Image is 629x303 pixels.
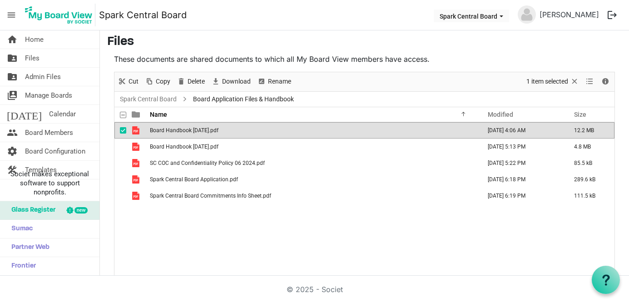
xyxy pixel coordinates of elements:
td: January 04, 2025 6:19 PM column header Modified [478,188,565,204]
span: Name [150,111,167,118]
button: Selection [525,76,581,87]
span: Rename [267,76,292,87]
a: Spark Central Board [99,6,187,24]
button: Rename [256,76,293,87]
td: is template cell column header type [126,122,147,139]
div: Cut [114,72,142,91]
button: Spark Central Board dropdownbutton [434,10,509,22]
span: Templates [25,161,57,179]
div: Clear selection [523,72,582,91]
td: January 04, 2025 6:18 PM column header Modified [478,171,565,188]
div: Delete [173,72,208,91]
span: Board Configuration [25,142,85,160]
span: Frontier [7,257,36,275]
span: Modified [488,111,513,118]
td: Spark Central Board Commitments Info Sheet.pdf is template cell column header Name [147,188,478,204]
td: 12.2 MB is template cell column header Size [565,122,614,139]
td: is template cell column header type [126,171,147,188]
div: Download [208,72,254,91]
img: My Board View Logo [22,4,95,26]
span: Copy [155,76,171,87]
p: These documents are shared documents to which all My Board View members have access. [114,54,615,65]
span: Download [221,76,252,87]
span: [DATE] [7,105,42,123]
a: [PERSON_NAME] [536,5,603,24]
span: Delete [187,76,206,87]
td: Spark Central Board Application.pdf is template cell column header Name [147,171,478,188]
td: February 14, 2025 5:22 PM column header Modified [478,155,565,171]
td: February 12, 2025 5:13 PM column header Modified [478,139,565,155]
button: Cut [116,76,140,87]
span: Glass Register [7,201,55,219]
td: May 23, 2025 4:06 AM column header Modified [478,122,565,139]
span: Board Members [25,124,73,142]
td: Board Handbook 8.16.24.pdf is template cell column header Name [147,139,478,155]
td: is template cell column header type [126,155,147,171]
span: Calendar [49,105,76,123]
div: new [74,207,88,214]
a: © 2025 - Societ [287,285,343,294]
button: Delete [175,76,207,87]
td: 111.5 kB is template cell column header Size [565,188,614,204]
span: 1 item selected [525,76,569,87]
span: Board Handbook [DATE].pdf [150,127,218,134]
span: Manage Boards [25,86,72,104]
td: 85.5 kB is template cell column header Size [565,155,614,171]
span: folder_shared [7,68,18,86]
td: checkbox [114,171,126,188]
td: is template cell column header type [126,188,147,204]
span: Partner Web [7,238,50,257]
button: Details [599,76,612,87]
span: Cut [128,76,139,87]
img: no-profile-picture.svg [518,5,536,24]
td: checkbox [114,188,126,204]
span: menu [3,6,20,24]
a: Spark Central Board [118,94,178,105]
span: Societ makes exceptional software to support nonprofits. [4,169,95,197]
span: Size [574,111,586,118]
td: SC COC and Confidentiality Policy 06 2024.pdf is template cell column header Name [147,155,478,171]
button: Download [210,76,253,87]
td: checkbox [114,139,126,155]
button: logout [603,5,622,25]
span: Board Handbook [DATE].pdf [150,144,218,150]
span: Files [25,49,40,67]
div: View [582,72,598,91]
span: home [7,30,18,49]
span: Spark Central Board Application.pdf [150,176,238,183]
button: Copy [144,76,172,87]
h3: Files [107,35,622,50]
span: construction [7,161,18,179]
span: folder_shared [7,49,18,67]
span: SC COC and Confidentiality Policy 06 2024.pdf [150,160,265,166]
td: 289.6 kB is template cell column header Size [565,171,614,188]
a: My Board View Logo [22,4,99,26]
span: people [7,124,18,142]
span: settings [7,142,18,160]
td: 4.8 MB is template cell column header Size [565,139,614,155]
span: Home [25,30,44,49]
td: is template cell column header type [126,139,147,155]
td: checkbox [114,122,126,139]
span: Board Application Files & Handbook [191,94,296,105]
span: Sumac [7,220,33,238]
span: Spark Central Board Commitments Info Sheet.pdf [150,193,271,199]
span: switch_account [7,86,18,104]
button: View dropdownbutton [584,76,595,87]
td: checkbox [114,155,126,171]
div: Copy [142,72,173,91]
div: Details [598,72,613,91]
td: Board Handbook 5.20.25.pdf is template cell column header Name [147,122,478,139]
span: Admin Files [25,68,61,86]
div: Rename [254,72,294,91]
